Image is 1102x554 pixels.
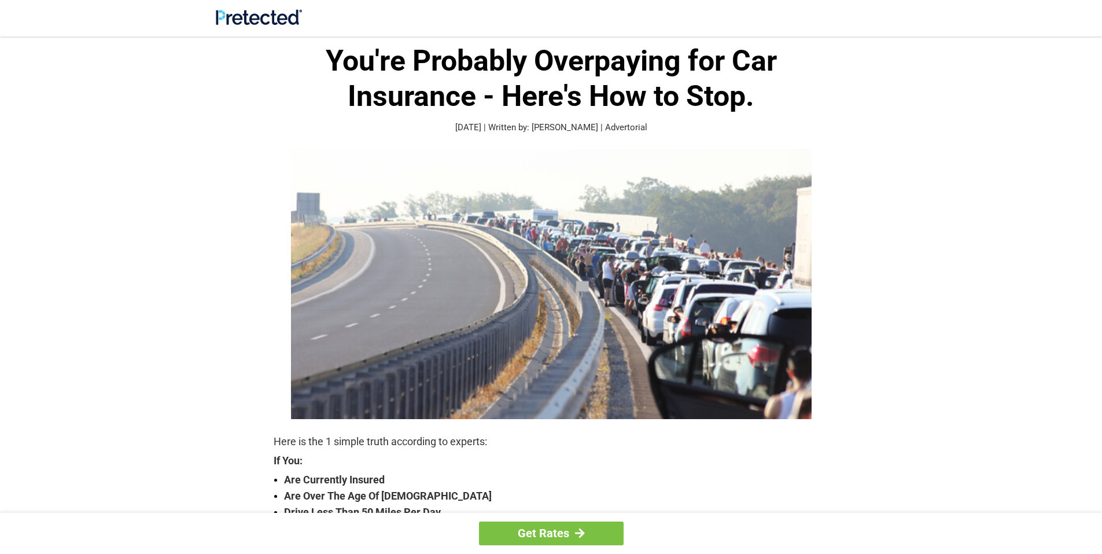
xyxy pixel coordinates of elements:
p: Here is the 1 simple truth according to experts: [274,434,829,450]
p: [DATE] | Written by: [PERSON_NAME] | Advertorial [274,121,829,134]
a: Get Rates [479,522,624,545]
strong: Are Currently Insured [284,472,829,488]
a: Site Logo [216,16,302,27]
strong: Drive Less Than 50 Miles Per Day [284,504,829,520]
strong: Are Over The Age Of [DEMOGRAPHIC_DATA] [284,488,829,504]
img: Site Logo [216,9,302,25]
strong: If You: [274,456,829,466]
h1: You're Probably Overpaying for Car Insurance - Here's How to Stop. [274,43,829,114]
